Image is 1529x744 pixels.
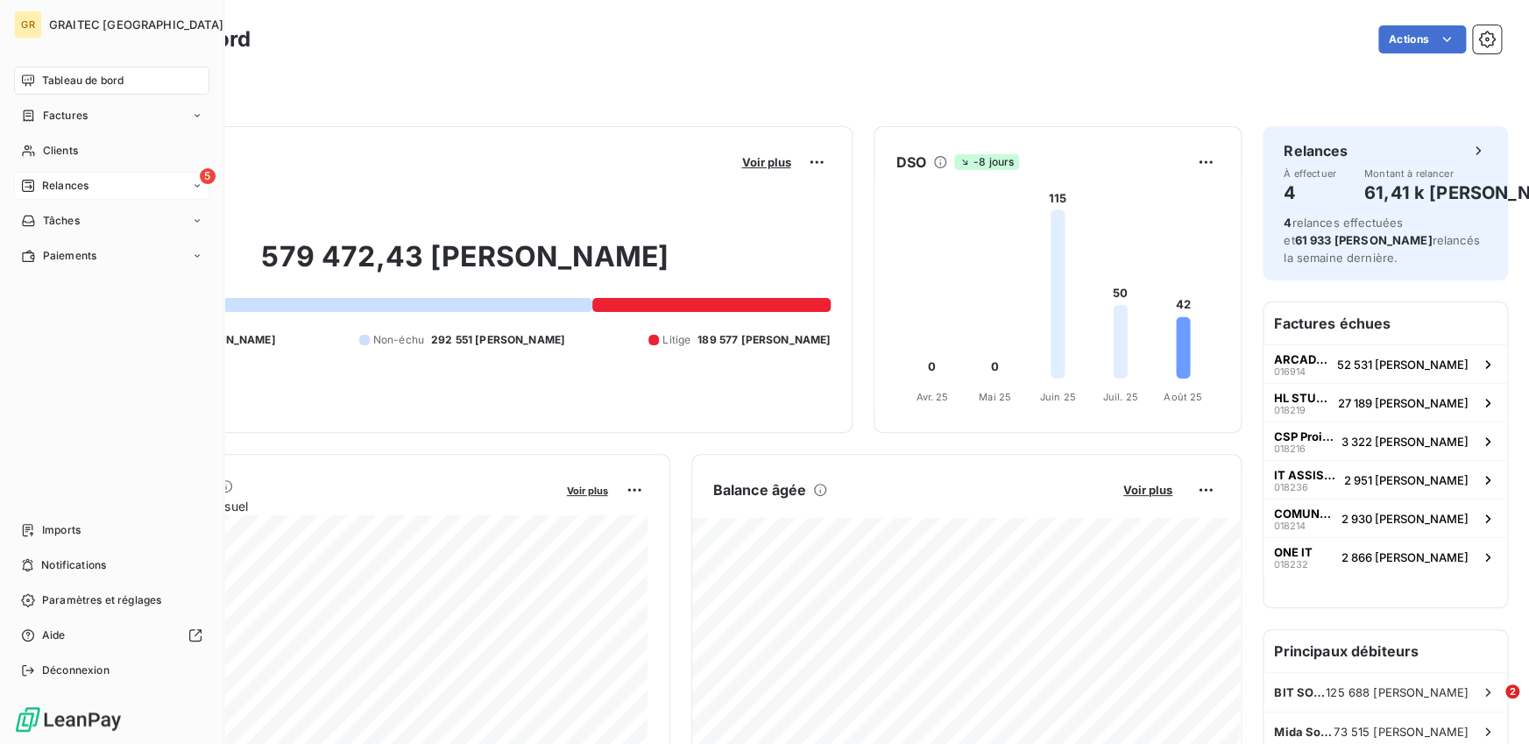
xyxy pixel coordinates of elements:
[1274,725,1334,739] span: Mida Soft Business SRL
[1274,405,1306,415] span: 018219
[42,73,124,89] span: Tableau de bord
[43,248,96,264] span: Paiements
[1284,216,1292,230] span: 4
[1341,435,1469,449] span: 3 322 [PERSON_NAME]
[1284,168,1336,179] span: À effectuer
[14,137,209,165] a: Clients
[1274,429,1334,443] span: CSP Proiect Line SRL
[917,391,949,403] tspan: Avr. 25
[1505,684,1519,698] span: 2
[1264,460,1507,499] button: IT ASSIST SERVICES S.R.L.0182362 951 [PERSON_NAME]
[1274,366,1306,377] span: 016914
[41,557,106,573] span: Notifications
[1264,422,1507,460] button: CSP Proiect Line SRL0182163 322 [PERSON_NAME]
[14,102,209,130] a: Factures
[14,621,209,649] a: Aide
[43,213,80,229] span: Tâches
[42,627,66,643] span: Aide
[954,154,1019,170] span: -8 jours
[200,168,216,184] span: 5
[1123,483,1172,497] span: Voir plus
[1338,396,1469,410] span: 27 189 [PERSON_NAME]
[1164,391,1202,403] tspan: Août 25
[1264,537,1507,576] button: ONE IT0182322 866 [PERSON_NAME]
[1264,302,1507,344] h6: Factures échues
[1274,507,1334,521] span: COMUNA [DATE] - [GEOGRAPHIC_DATA]
[1274,468,1337,482] span: IT ASSIST SERVICES S.R.L.
[1274,545,1313,559] span: ONE IT
[1274,559,1308,570] span: 018232
[373,332,424,348] span: Non-échu
[1294,233,1432,247] span: 61 933 [PERSON_NAME]
[895,152,925,173] h6: DSO
[567,485,608,497] span: Voir plus
[99,497,555,515] span: Chiffre d'affaires mensuel
[1334,725,1469,739] span: 73 515 [PERSON_NAME]
[1118,482,1178,498] button: Voir plus
[1274,443,1306,454] span: 018216
[1264,630,1507,672] h6: Principaux débiteurs
[431,332,565,348] span: 292 551 [PERSON_NAME]
[562,482,613,498] button: Voir plus
[1264,344,1507,383] button: ARCADIA AEN ARCHITECTURE & PM SRL01691452 531 [PERSON_NAME]
[1326,685,1469,699] span: 125 688 [PERSON_NAME]
[1341,512,1469,526] span: 2 930 [PERSON_NAME]
[1274,352,1330,366] span: ARCADIA AEN ARCHITECTURE & PM SRL
[1274,482,1308,492] span: 018236
[713,479,807,500] h6: Balance âgée
[662,332,690,348] span: Litige
[741,155,790,169] span: Voir plus
[42,592,161,608] span: Paramètres et réglages
[14,242,209,270] a: Paiements
[1274,685,1326,699] span: BIT SOLUTIONS S.R.L.
[1284,216,1480,265] span: relances effectuées et relancés la semaine dernière.
[14,516,209,544] a: Imports
[99,239,831,292] h2: 579 472,43 [PERSON_NAME]
[1274,521,1306,531] span: 018214
[14,705,123,733] img: Logo LeanPay
[43,143,78,159] span: Clients
[1344,473,1469,487] span: 2 951 [PERSON_NAME]
[1103,391,1138,403] tspan: Juil. 25
[697,332,831,348] span: 189 577 [PERSON_NAME]
[43,108,88,124] span: Factures
[979,391,1011,403] tspan: Mai 25
[14,207,209,235] a: Tâches
[1264,499,1507,537] button: COMUNA [DATE] - [GEOGRAPHIC_DATA]0182142 930 [PERSON_NAME]
[736,154,796,170] button: Voir plus
[1337,358,1469,372] span: 52 531 [PERSON_NAME]
[1284,179,1336,207] h4: 4
[49,18,223,32] span: GRAITEC [GEOGRAPHIC_DATA]
[1264,383,1507,422] button: HL STUDIO SRL01821927 189 [PERSON_NAME]
[1040,391,1076,403] tspan: Juin 25
[42,663,110,678] span: Déconnexion
[1341,550,1469,564] span: 2 866 [PERSON_NAME]
[1284,140,1348,161] h6: Relances
[1469,684,1511,726] iframe: Intercom live chat
[14,67,209,95] a: Tableau de bord
[1378,25,1466,53] button: Actions
[14,172,209,200] a: 5Relances
[14,586,209,614] a: Paramètres et réglages
[1274,391,1331,405] span: HL STUDIO SRL
[42,522,81,538] span: Imports
[42,178,88,194] span: Relances
[14,11,42,39] div: GR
